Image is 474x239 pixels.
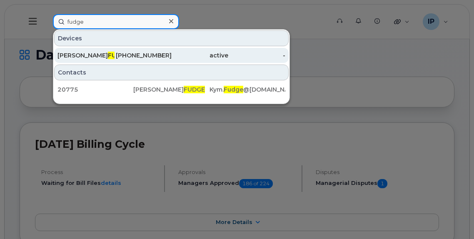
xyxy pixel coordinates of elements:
[210,85,285,94] div: Kym. @[DOMAIN_NAME]
[228,51,285,60] div: -
[54,82,289,97] a: 20775[PERSON_NAME]FUDGEKym.Fudge@[DOMAIN_NAME]
[57,85,133,94] div: 20775
[184,86,205,93] span: FUDGE
[224,86,243,93] span: Fudge
[54,30,289,46] div: Devices
[108,52,129,59] span: FUDGE
[133,85,209,94] div: [PERSON_NAME]
[54,65,289,80] div: Contacts
[115,51,172,60] div: [PHONE_NUMBER]
[57,51,115,60] div: [PERSON_NAME]
[54,48,289,63] a: [PERSON_NAME]FUDGE[PHONE_NUMBER]active-
[172,51,229,60] div: active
